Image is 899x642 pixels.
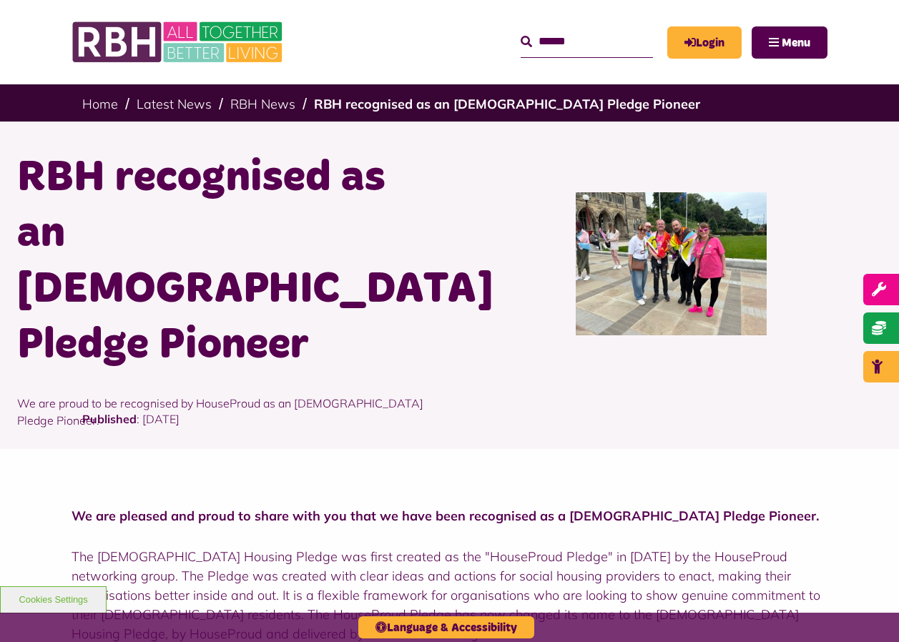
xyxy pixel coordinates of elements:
strong: Published [82,412,137,426]
a: MyRBH [667,26,742,59]
img: RBH [72,14,286,70]
p: : [DATE] [82,410,817,449]
span: Menu [782,37,810,49]
img: RBH customers and colleagues at the Rochdale Pride event outside the town hall [576,192,767,335]
h1: RBH recognised as an [DEMOGRAPHIC_DATA] Pledge Pioneer [17,150,439,373]
strong: We are pleased and proud to share with you that we have been recognised as a [DEMOGRAPHIC_DATA] P... [72,508,819,524]
a: RBH recognised as an [DEMOGRAPHIC_DATA] Pledge Pioneer [314,96,700,112]
p: We are proud to be recognised by HouseProud as an [DEMOGRAPHIC_DATA] Pledge Pioneer. [17,373,439,450]
a: Home [82,96,118,112]
button: Language & Accessibility [358,616,534,638]
button: Navigation [752,26,827,59]
iframe: Netcall Web Assistant for live chat [835,578,899,642]
a: RBH News [230,96,295,112]
a: Latest News [137,96,212,112]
